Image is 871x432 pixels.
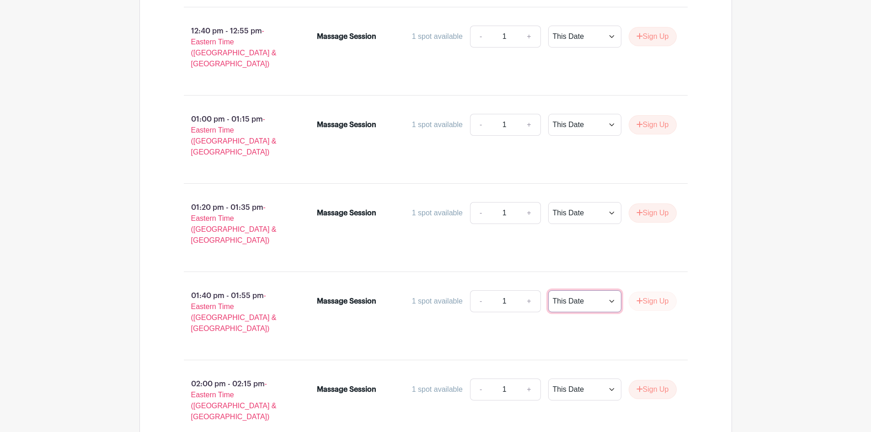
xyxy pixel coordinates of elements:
div: Massage Session [317,296,376,307]
a: + [518,290,540,312]
p: 12:40 pm - 12:55 pm [169,22,303,73]
a: - [470,290,491,312]
a: + [518,114,540,136]
p: 02:00 pm - 02:15 pm [169,375,303,426]
div: 1 spot available [412,31,463,42]
div: 1 spot available [412,384,463,395]
div: 1 spot available [412,208,463,219]
p: 01:00 pm - 01:15 pm [169,110,303,161]
a: - [470,114,491,136]
div: Massage Session [317,384,376,395]
button: Sign Up [629,203,677,223]
a: + [518,202,540,224]
div: 1 spot available [412,119,463,130]
button: Sign Up [629,292,677,311]
div: Massage Session [317,208,376,219]
div: Massage Session [317,31,376,42]
a: - [470,379,491,400]
button: Sign Up [629,380,677,399]
div: 1 spot available [412,296,463,307]
button: Sign Up [629,27,677,46]
a: + [518,379,540,400]
p: 01:20 pm - 01:35 pm [169,198,303,250]
a: - [470,202,491,224]
a: + [518,26,540,48]
button: Sign Up [629,115,677,134]
div: Massage Session [317,119,376,130]
a: - [470,26,491,48]
p: 01:40 pm - 01:55 pm [169,287,303,338]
